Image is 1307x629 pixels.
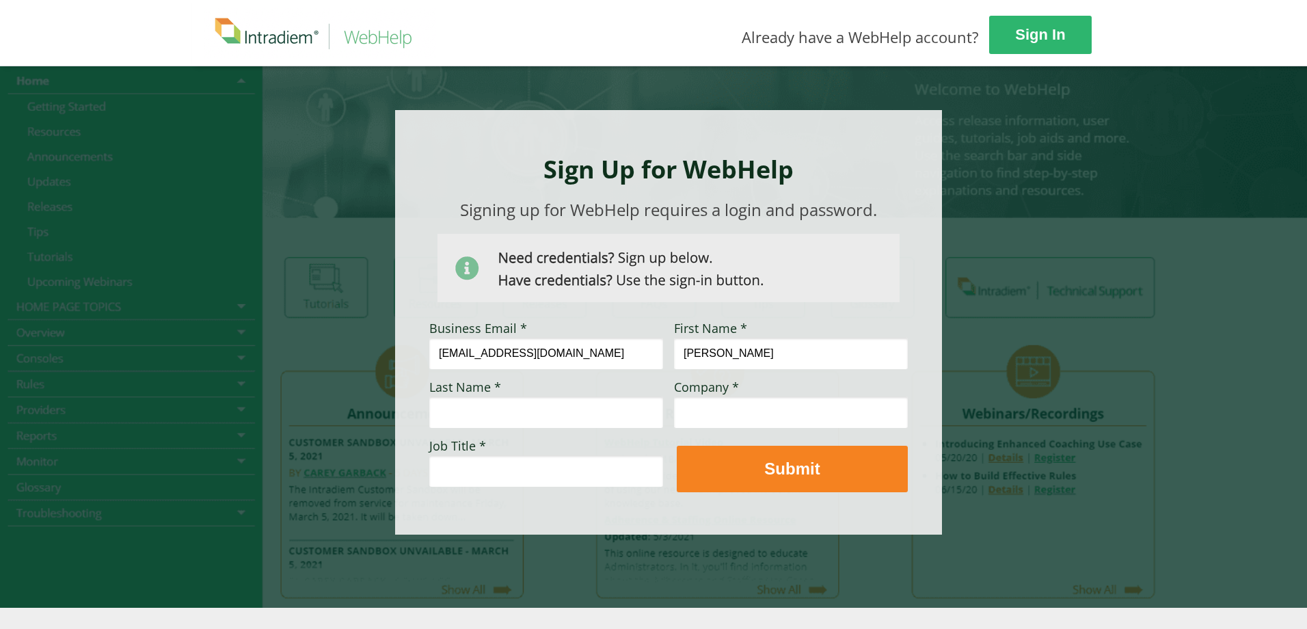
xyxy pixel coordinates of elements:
strong: Sign In [1015,26,1065,43]
span: Job Title * [429,438,486,454]
img: Need Credentials? Sign up below. Have Credentials? Use the sign-in button. [437,234,900,302]
span: Company * [674,379,739,395]
span: First Name * [674,320,747,336]
span: Last Name * [429,379,501,395]
strong: Submit [764,459,820,478]
button: Submit [677,446,908,492]
span: Business Email * [429,320,527,336]
span: Already have a WebHelp account? [742,27,979,47]
a: Sign In [989,16,1092,54]
strong: Sign Up for WebHelp [543,152,794,186]
span: Signing up for WebHelp requires a login and password. [460,198,877,221]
